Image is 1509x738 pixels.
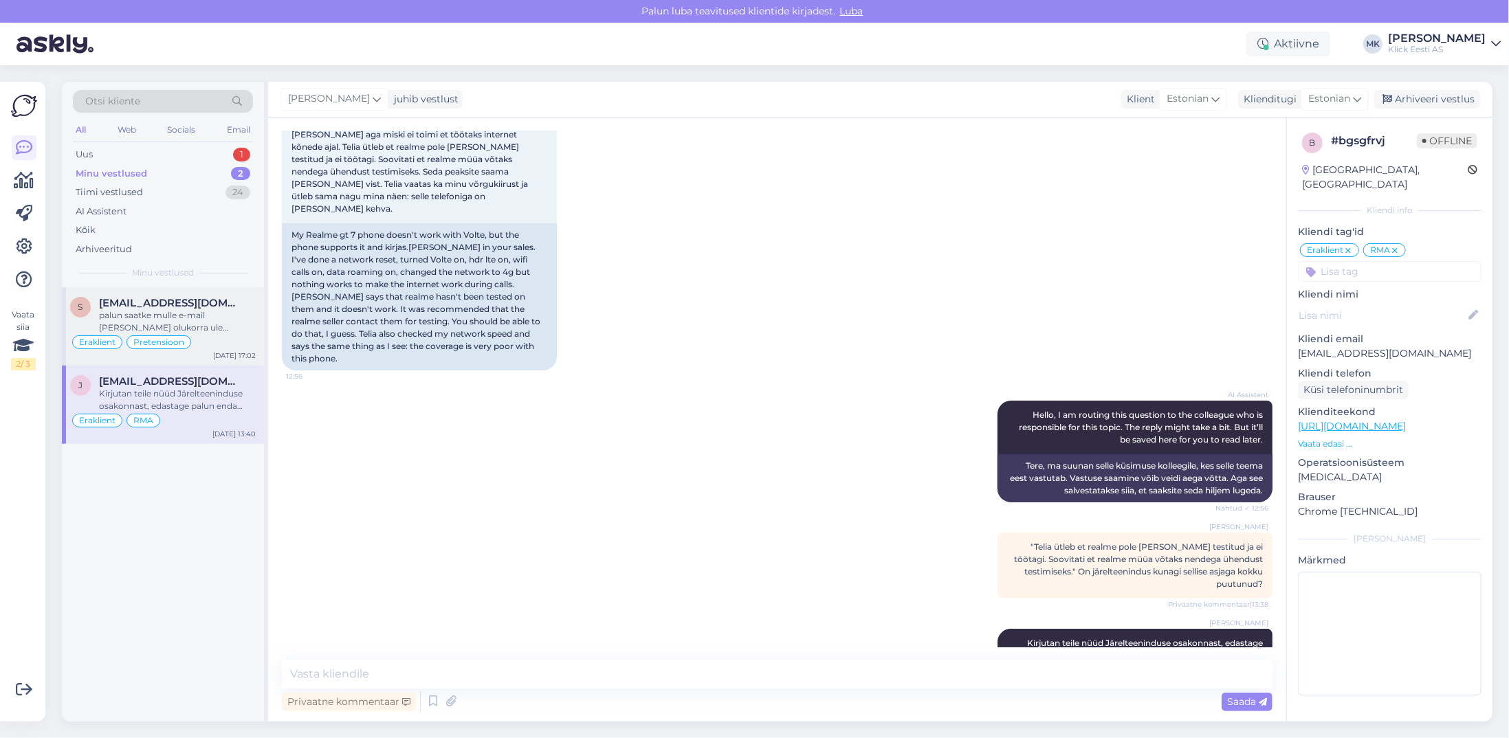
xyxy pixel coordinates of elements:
[85,94,140,109] span: Otsi kliente
[1209,618,1268,628] span: [PERSON_NAME]
[1331,133,1417,149] div: # bgsgfrvj
[1167,91,1209,107] span: Estonian
[11,309,36,370] div: Vaata siia
[1298,346,1482,361] p: [EMAIL_ADDRESS][DOMAIN_NAME]
[225,186,250,199] div: 24
[998,454,1273,502] div: Tere, ma suunan selle küsimuse kolleegile, kes selle teema eest vastutab. Vastuse saamine võib ve...
[1308,91,1350,107] span: Estonian
[233,148,250,161] div: 1
[286,371,338,381] span: 12:56
[79,338,115,346] span: Eraklient
[1417,133,1477,148] span: Offline
[231,167,250,181] div: 2
[78,302,83,312] span: s
[1227,695,1267,708] span: Saada
[1298,420,1406,432] a: [URL][DOMAIN_NAME]
[76,223,96,237] div: Kõik
[291,80,542,214] span: [PERSON_NAME] gt 7 telefonis ei tööta volte, aga telefon toetab [PERSON_NAME] müügis kirjas.[PERS...
[1298,470,1482,484] p: [MEDICAL_DATA]
[1246,32,1330,56] div: Aktiivne
[1215,503,1268,513] span: Nähtud ✓ 12:56
[1374,90,1480,109] div: Arhiveeri vestlus
[73,121,89,139] div: All
[1298,287,1482,302] p: Kliendi nimi
[288,91,370,107] span: [PERSON_NAME]
[1014,541,1263,589] span: "Telia ütleb et realme pole [PERSON_NAME] testitud ja ei töötagi. Soovitati et realme müüa võtaks...
[1388,33,1501,55] a: [PERSON_NAME]Klick Eesti AS
[282,693,416,711] div: Privaatne kommentaar
[1298,366,1482,381] p: Kliendi telefon
[79,416,115,425] span: Eraklient
[1307,246,1343,254] span: Eraklient
[388,92,459,107] div: juhib vestlust
[1298,533,1482,545] div: [PERSON_NAME]
[1298,332,1482,346] p: Kliendi email
[1298,405,1482,419] p: Klienditeekond
[1209,522,1268,532] span: [PERSON_NAME]
[76,186,143,199] div: Tiimi vestlused
[133,416,153,425] span: RMA
[164,121,198,139] div: Socials
[133,338,184,346] span: Pretensioon
[1388,44,1486,55] div: Klick Eesti AS
[1298,504,1482,519] p: Chrome [TECHNICAL_ID]
[1370,246,1390,254] span: RMA
[76,205,126,219] div: AI Assistent
[1217,390,1268,400] span: AI Assistent
[1299,308,1466,323] input: Lisa nimi
[132,267,194,279] span: Minu vestlused
[213,350,256,361] div: [DATE] 17:02
[1027,638,1265,673] span: Kirjutan teile nüüd Järelteeninduse osakonnast, edastage palun enda ostuarve number ka ja saan si...
[1302,163,1468,192] div: [GEOGRAPHIC_DATA], [GEOGRAPHIC_DATA]
[1388,33,1486,44] div: [PERSON_NAME]
[99,388,256,412] div: Kirjutan teile nüüd Järelteeninduse osakonnast, edastage palun enda ostuarve number ka ja saan si...
[1298,456,1482,470] p: Operatsioonisüsteem
[1238,92,1297,107] div: Klienditugi
[1298,225,1482,239] p: Kliendi tag'id
[1298,381,1409,399] div: Küsi telefoninumbrit
[78,380,82,390] span: j
[1298,204,1482,216] div: Kliendi info
[1298,490,1482,504] p: Brauser
[99,297,242,309] span: soppesven@gmail.com
[224,121,253,139] div: Email
[1363,34,1383,54] div: MK
[76,148,93,161] div: Uus
[212,429,256,439] div: [DATE] 13:40
[1298,553,1482,568] p: Märkmed
[1298,438,1482,450] p: Vaata edasi ...
[99,375,242,388] span: jaanika.paulus16@gmail.com
[76,167,147,181] div: Minu vestlused
[115,121,139,139] div: Web
[1121,92,1155,107] div: Klient
[1019,410,1265,445] span: Hello, I am routing this question to the colleague who is responsible for this topic. The reply m...
[1310,137,1316,148] span: b
[1298,261,1482,282] input: Lisa tag
[76,243,132,256] div: Arhiveeritud
[11,93,37,119] img: Askly Logo
[99,309,256,334] div: palun saatke mulle e-mail [PERSON_NAME] olukorra ule kontrollinud ja otsuse teinud
[836,5,868,17] span: Luba
[11,358,36,370] div: 2 / 3
[282,223,557,370] div: My Realme gt 7 phone doesn't work with Volte, but the phone supports it and kirjas.[PERSON_NAME] ...
[1168,599,1268,610] span: Privaatne kommentaar | 13:38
